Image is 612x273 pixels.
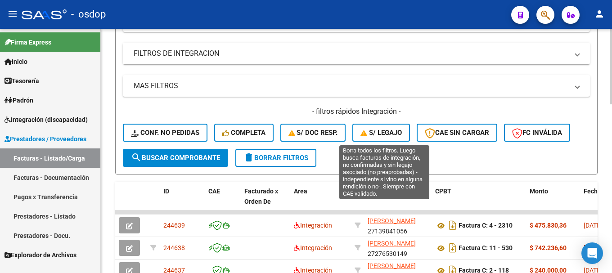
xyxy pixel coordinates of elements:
span: Conf. no pedidas [131,129,199,137]
div: 27139841056 [368,216,428,235]
span: S/ Doc Resp. [288,129,338,137]
div: 27276530149 [368,238,428,257]
strong: Factura C: 4 - 2310 [459,222,513,229]
i: Descargar documento [447,241,459,255]
span: [DATE] [584,222,602,229]
datatable-header-cell: Monto [526,182,580,221]
span: Firma Express [4,37,51,47]
mat-icon: search [131,152,142,163]
span: FC Inválida [512,129,562,137]
datatable-header-cell: ID [160,182,205,221]
span: [PERSON_NAME] [368,262,416,269]
span: [PERSON_NAME] [368,240,416,247]
span: 244638 [163,244,185,251]
span: ID [163,188,169,195]
span: Facturado x Orden De [244,188,278,205]
span: Integración [294,244,332,251]
div: Open Intercom Messenger [581,242,603,264]
strong: Factura C: 11 - 530 [459,245,513,252]
mat-icon: delete [243,152,254,163]
span: Inicio [4,57,27,67]
datatable-header-cell: Facturado x Orden De [241,182,290,221]
datatable-header-cell: Razón Social [364,182,432,221]
mat-icon: menu [7,9,18,19]
span: [PERSON_NAME] [368,217,416,224]
span: Area [294,188,307,195]
span: Tesorería [4,76,39,86]
span: Explorador de Archivos [4,250,76,260]
button: Borrar Filtros [235,149,316,167]
mat-expansion-panel-header: MAS FILTROS [123,75,590,97]
span: Padrón [4,95,33,105]
span: CAE SIN CARGAR [425,129,489,137]
span: Completa [222,129,265,137]
span: Razón Social [368,188,405,195]
button: S/ legajo [352,124,410,142]
span: Monto [530,188,548,195]
button: Completa [214,124,274,142]
span: Borrar Filtros [243,154,308,162]
h4: - filtros rápidos Integración - [123,107,590,116]
span: S/ legajo [360,129,402,137]
strong: $ 475.830,36 [530,222,567,229]
mat-panel-title: FILTROS DE INTEGRACION [134,49,568,58]
strong: $ 742.236,60 [530,244,567,251]
datatable-header-cell: CAE [205,182,241,221]
button: Buscar Comprobante [123,149,228,167]
datatable-header-cell: CPBT [432,182,526,221]
span: CAE [208,188,220,195]
span: Prestadores / Proveedores [4,134,86,144]
span: Buscar Comprobante [131,154,220,162]
button: FC Inválida [504,124,570,142]
mat-expansion-panel-header: FILTROS DE INTEGRACION [123,43,590,64]
span: CPBT [435,188,451,195]
span: - osdop [71,4,106,24]
button: Conf. no pedidas [123,124,207,142]
mat-icon: person [594,9,605,19]
span: Integración (discapacidad) [4,115,88,125]
i: Descargar documento [447,218,459,233]
span: Integración [294,222,332,229]
datatable-header-cell: Area [290,182,351,221]
mat-panel-title: MAS FILTROS [134,81,568,91]
button: CAE SIN CARGAR [417,124,497,142]
button: S/ Doc Resp. [280,124,346,142]
span: 244639 [163,222,185,229]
